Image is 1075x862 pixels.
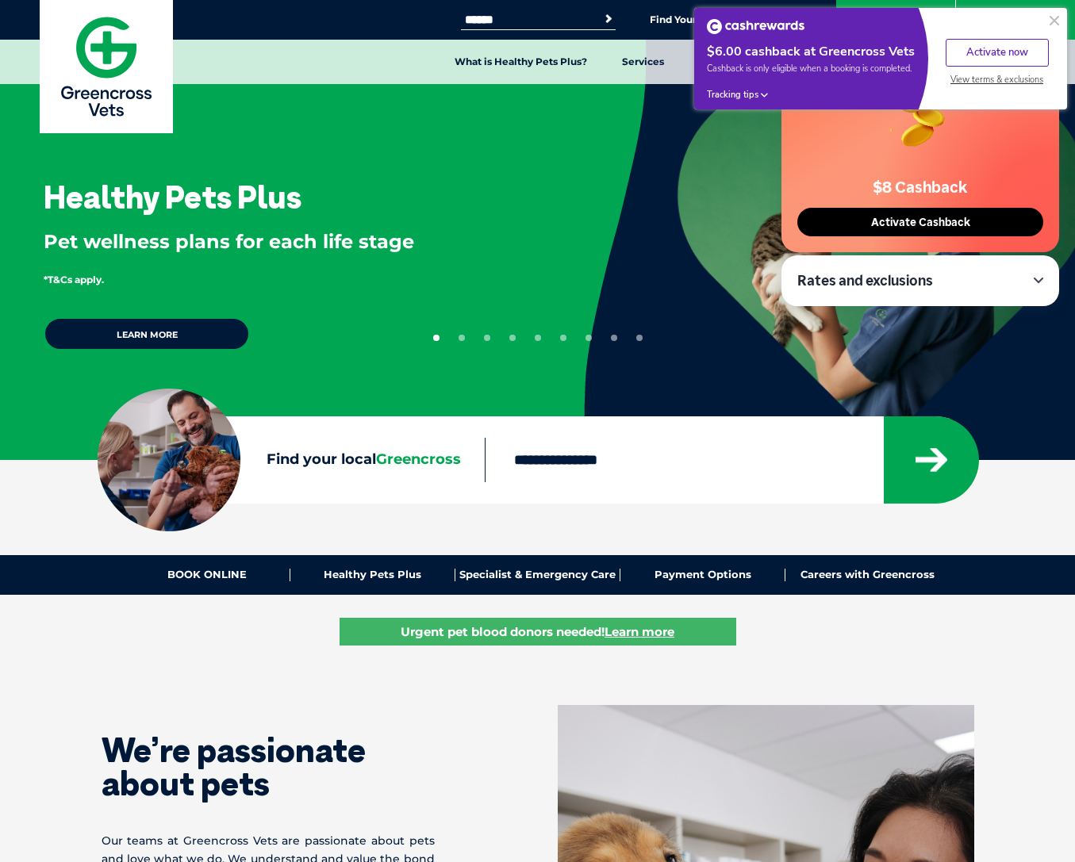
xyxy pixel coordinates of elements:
button: 5 of 9 [535,335,541,341]
span: Cashback is only eligible when a booking is completed. [707,63,916,75]
a: Urgent pet blood donors needed!Learn more [340,618,736,646]
button: Search [601,11,616,27]
button: 7 of 9 [585,335,592,341]
h3: Healthy Pets Plus [44,181,301,213]
h1: We’re passionate about pets [102,734,435,800]
a: Find Your Local Greencross Vet [650,13,802,26]
p: Pet wellness plans for each life stage [44,228,532,255]
a: Pet Health [681,40,770,84]
button: 2 of 9 [459,335,465,341]
span: View terms & exclusions [950,74,1043,86]
a: What is Healthy Pets Plus? [437,40,605,84]
button: 1 of 9 [433,335,440,341]
a: Careers with Greencross [785,569,950,581]
a: Payment Options [620,569,785,581]
button: 9 of 9 [636,335,643,341]
a: Healthy Pets Plus [290,569,455,581]
button: 6 of 9 [560,335,566,341]
a: Specialist & Emergency Care [455,569,620,581]
a: BOOK ONLINE [125,569,290,581]
u: Learn more [605,624,674,639]
a: Learn more [44,317,250,351]
span: Tracking tips [707,89,758,101]
span: Greencross [376,450,461,468]
button: 3 of 9 [484,335,490,341]
img: Cashrewards white logo [707,19,804,34]
a: Services [605,40,681,84]
div: $6.00 cashback at Greencross Vets [707,44,916,60]
button: Activate now [946,39,1049,67]
button: 4 of 9 [509,335,516,341]
label: Find your local [98,448,485,472]
button: 8 of 9 [611,335,617,341]
span: *T&Cs apply. [44,274,104,285]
